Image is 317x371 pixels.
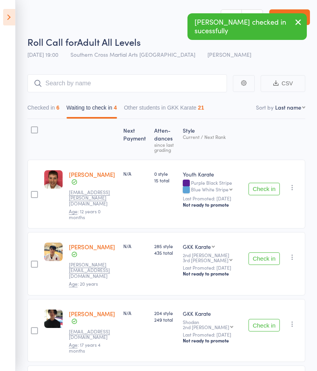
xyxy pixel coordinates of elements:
div: Blue White Stripe [191,187,229,192]
a: [PERSON_NAME] [69,243,115,251]
div: Youth Karate [183,170,242,178]
span: 285 style [154,243,176,249]
div: Atten­dances [151,122,179,156]
div: 2nd [PERSON_NAME] [183,324,229,330]
span: : 17 years 4 months [69,341,101,353]
span: : 20 years [69,280,98,287]
small: coll.finn@hotmail.com [69,189,117,206]
small: histanley29@gmail.com [69,329,117,340]
small: Last Promoted: [DATE] [183,332,242,337]
button: CSV [261,75,305,92]
div: GKK Karate [183,310,242,317]
span: Southern Cross Martial Arts [GEOGRAPHIC_DATA] [70,50,195,58]
div: N/A [123,170,148,177]
img: image1642749425.png [44,310,63,328]
button: Other students in GKK Karate21 [124,101,204,119]
span: 15 total [154,177,176,184]
div: Current / Next Rank [183,134,242,139]
span: Adult All Levels [77,35,141,48]
button: Check in [249,319,280,331]
span: 0 style [154,170,176,177]
small: Last Promoted: [DATE] [183,265,242,270]
img: image1666861870.png [44,243,63,261]
span: [PERSON_NAME] [207,50,251,58]
div: N/A [123,310,148,316]
div: Last name [275,103,301,111]
label: Sort by [256,103,274,111]
div: Shodan [183,319,242,330]
span: 204 style [154,310,176,316]
div: 3rd [PERSON_NAME] [183,258,229,263]
input: Search by name [27,74,227,92]
span: [DATE] 19:00 [27,50,58,58]
div: Not ready to promote [183,202,242,208]
button: Check in [249,252,280,265]
div: N/A [123,243,148,249]
span: 435 total [154,249,176,256]
span: : 12 years 0 months [69,208,101,220]
div: 6 [56,104,59,111]
a: [PERSON_NAME] [69,310,115,318]
div: Not ready to promote [183,337,242,344]
button: Check in [249,183,280,195]
div: Style [180,122,245,156]
small: Last Promoted: [DATE] [183,196,242,201]
div: since last grading [154,142,176,152]
img: image1644225643.png [44,170,63,189]
button: Waiting to check in4 [67,101,117,119]
small: Aaron.huang2@outlook.com [69,262,117,279]
button: Checked in6 [27,101,59,119]
span: 249 total [154,316,176,323]
div: Purple Black Stripe [183,180,242,193]
div: 4 [114,104,117,111]
div: GKK Karate [183,243,211,250]
a: [PERSON_NAME] [69,170,115,178]
div: 21 [198,104,204,111]
div: [PERSON_NAME] checked in sucessfully [187,13,307,40]
span: Roll Call for [27,35,77,48]
div: 2nd [PERSON_NAME] [183,252,242,263]
div: Next Payment [120,122,151,156]
div: Not ready to promote [183,270,242,277]
a: Exit roll call [269,9,310,25]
